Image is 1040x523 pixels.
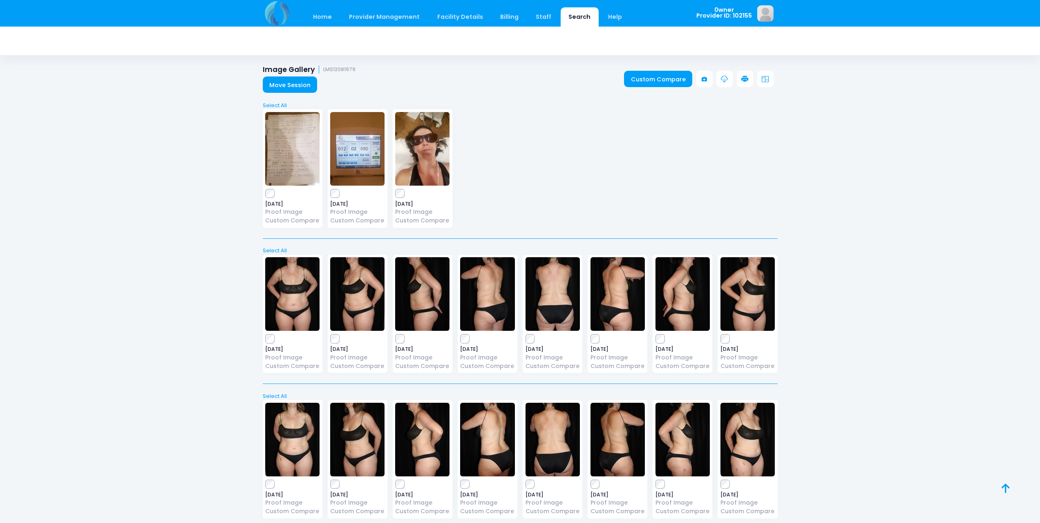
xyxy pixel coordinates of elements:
a: Select All [260,392,780,400]
img: image [526,403,580,476]
img: image [590,403,645,476]
a: Custom Compare [526,362,580,370]
img: image [265,257,320,331]
a: Custom Compare [624,71,692,87]
span: [DATE] [265,347,320,352]
a: Proof Image [590,498,645,507]
h1: Image Gallery [263,65,356,74]
span: [DATE] [655,492,710,497]
a: Select All [260,247,780,255]
a: Proof Image [330,498,385,507]
a: Help [600,7,630,27]
span: [DATE] [526,347,580,352]
a: Proof Image [655,498,710,507]
img: image [590,257,645,331]
img: image [395,112,450,186]
a: Proof Image [330,353,385,362]
a: Search [561,7,599,27]
span: [DATE] [720,492,775,497]
a: Custom Compare [265,362,320,370]
img: image [330,112,385,186]
a: Staff [528,7,559,27]
img: image [655,403,710,476]
span: [DATE] [395,492,450,497]
span: [DATE] [330,492,385,497]
img: image [395,403,450,476]
a: Custom Compare [720,507,775,516]
span: [DATE] [720,347,775,352]
a: Custom Compare [590,362,645,370]
img: image [655,257,710,331]
a: Proof Image [460,498,514,507]
img: image [720,257,775,331]
a: Select All [260,101,780,110]
a: Custom Compare [395,216,450,225]
a: Custom Compare [395,507,450,516]
img: image [757,5,774,22]
a: Facility Details [429,7,491,27]
span: [DATE] [460,347,514,352]
img: image [330,403,385,476]
a: Move Session [263,76,318,93]
a: Custom Compare [330,216,385,225]
a: Custom Compare [330,362,385,370]
a: Proof Image [395,498,450,507]
span: [DATE] [330,347,385,352]
a: Custom Compare [526,507,580,516]
span: [DATE] [526,492,580,497]
a: Custom Compare [655,507,710,516]
img: image [330,257,385,331]
a: Custom Compare [265,216,320,225]
a: Proof Image [395,208,450,216]
a: Provider Management [341,7,428,27]
a: Proof Image [526,353,580,362]
a: Custom Compare [720,362,775,370]
a: Custom Compare [590,507,645,516]
a: Custom Compare [330,507,385,516]
span: [DATE] [460,492,514,497]
span: [DATE] [590,492,645,497]
a: Home [305,7,340,27]
img: image [460,403,514,476]
img: image [526,257,580,331]
a: Proof Image [460,353,514,362]
span: [DATE] [590,347,645,352]
a: Custom Compare [460,507,514,516]
span: [DATE] [395,202,450,207]
span: [DATE] [395,347,450,352]
img: image [395,257,450,331]
img: image [720,403,775,476]
a: Proof Image [330,208,385,216]
span: [DATE] [330,202,385,207]
a: Proof Image [265,498,320,507]
a: Custom Compare [395,362,450,370]
a: Proof Image [720,353,775,362]
span: [DATE] [265,202,320,207]
a: Proof Image [526,498,580,507]
a: Proof Image [655,353,710,362]
span: [DATE] [265,492,320,497]
a: Proof Image [590,353,645,362]
a: Billing [492,7,526,27]
span: [DATE] [655,347,710,352]
a: Proof Image [265,353,320,362]
a: Proof Image [265,208,320,216]
img: image [265,403,320,476]
a: Proof Image [395,353,450,362]
a: Proof Image [720,498,775,507]
a: Custom Compare [460,362,514,370]
a: Custom Compare [265,507,320,516]
img: image [265,112,320,186]
img: image [460,257,514,331]
small: LMS12081979 [323,67,356,73]
a: Custom Compare [655,362,710,370]
span: 0wner Provider ID: 102155 [696,7,752,19]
